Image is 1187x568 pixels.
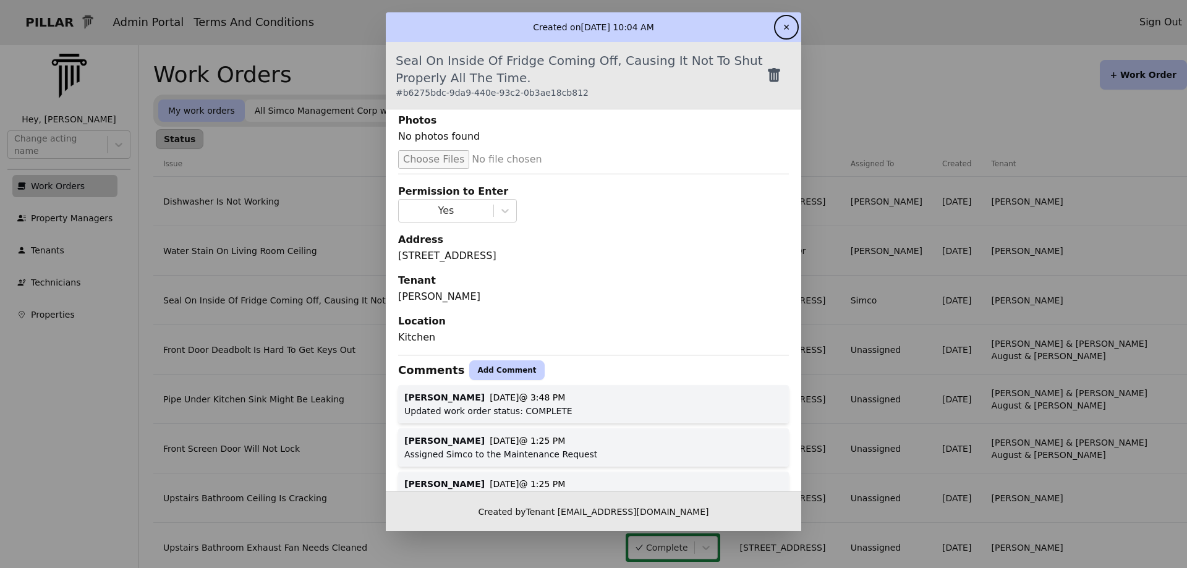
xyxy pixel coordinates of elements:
div: Address [398,232,789,247]
p: Created on [DATE] 10:04 AM [533,21,654,33]
div: Assigned Simco to the Maintenance Request [404,448,783,460]
div: Photos [398,113,789,128]
div: No photos found [398,129,789,149]
p: [PERSON_NAME] [404,391,485,404]
div: Seal On Inside Of Fridge Coming Off, Causing It Not To Shut Properly All The Time. [396,52,767,99]
div: # b6275bdc-9da9-440e-93c2-0b3ae18cb812 [396,87,767,99]
p: [DATE] @ 1:25 PM [490,478,565,490]
button: ✕ [776,17,796,37]
p: [PERSON_NAME] [404,478,485,490]
button: Add Comment [469,360,544,380]
div: Comments [398,362,464,379]
p: [DATE] @ 1:25 PM [490,434,565,447]
div: [PERSON_NAME] [398,289,789,304]
div: [STREET_ADDRESS] [398,248,789,263]
p: [PERSON_NAME] [404,434,485,447]
p: [DATE] @ 3:48 PM [490,391,565,404]
div: Kitchen [398,330,789,345]
div: Created by Tenant [EMAIL_ADDRESS][DOMAIN_NAME] [386,491,801,531]
div: Permission to Enter [398,184,789,199]
div: Tenant [398,273,789,288]
div: Updated work order status: COMPLETE [404,405,783,417]
div: Location [398,314,789,329]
